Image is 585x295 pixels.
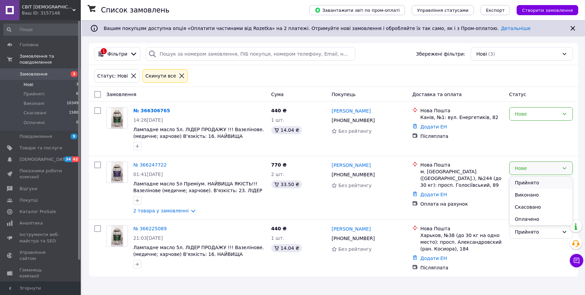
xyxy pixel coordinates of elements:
span: Повідомлення [20,134,52,140]
input: Пошук [3,24,79,36]
a: Додати ЕН [420,124,447,129]
span: 9 [71,134,77,139]
span: Фільтри [107,51,127,57]
span: Прийняті [24,91,44,97]
div: Нове [515,110,559,118]
a: Лампадне масло 5л. ЛІДЕР ПРОДАЖУ !!! Вазелінове. (медичне; харчове) В'язкість: 16. НАЙВИЩА ЯКІСТЬ!!! [133,127,264,146]
span: Експорт [486,8,505,13]
span: 1580 [69,110,78,116]
span: Створити замовлення [522,8,573,13]
span: Покупці [20,197,38,203]
span: Управління статусами [417,8,469,13]
div: 14.04 ₴ [271,126,302,134]
button: Управління статусами [412,5,474,15]
li: Оплачено [510,213,573,225]
span: 34 [64,156,72,162]
div: Післяплата [420,264,504,271]
div: Статус: Нові [96,72,129,80]
a: Лампадне масло 5л Преміум. НАЙВИЩА ЯКІСТЬ!!! Вазелінове (медичне; харчове). В'язкість: 23. ЛІДЕР ... [133,181,262,200]
img: Фото товару [111,226,123,246]
span: 2 шт. [271,172,284,177]
span: Статус [509,92,526,97]
span: Гаманець компанії [20,267,62,279]
input: Пошук за номером замовлення, ПІБ покупця, номером телефону, Email, номером накладної [146,47,355,61]
button: Завантажити звіт по пром-оплаті [309,5,405,15]
a: Лампадне масло 5л. ЛІДЕР ПРОДАЖУ !!! Вазелінове. (медичне; харчове) В'язкість: 16. НАЙВИЩА ЯКІСТЬ!!! [133,245,264,264]
span: Замовлення та повідомлення [20,53,81,65]
span: Управління сайтом [20,249,62,262]
a: [PERSON_NAME] [332,226,371,232]
span: 440 ₴ [271,226,287,231]
img: Фото товару [111,162,123,183]
div: м. [GEOGRAPHIC_DATA] ([GEOGRAPHIC_DATA].), №244 (до 30 кг): просп. Голосіївський, 89 [420,168,504,188]
a: 2 товара у замовленні [133,208,189,213]
div: Післяплата [420,133,504,140]
div: 14.04 ₴ [271,244,302,252]
h1: Список замовлень [101,6,169,14]
span: Збережені фільтри: [416,51,465,57]
div: Оплата на рахунок [420,201,504,207]
span: Аналітика [20,220,43,226]
span: 1 шт. [271,117,284,123]
li: Виконано [510,189,573,201]
span: Відгуки [20,186,37,192]
div: [PHONE_NUMBER] [330,116,376,125]
div: Нова Пошта [420,161,504,168]
span: Замовлення [20,71,47,77]
div: Нова Пошта [420,107,504,114]
a: № 366247722 [133,162,167,168]
span: 6 [76,91,78,97]
div: Харьков, №38 (до 30 кг на одно место): просп. Александровский (ран. Косиора), 184 [420,232,504,252]
div: Прийнято [515,228,559,236]
li: Прийнято [510,177,573,189]
span: Без рейтингу [338,246,372,252]
span: Без рейтингу [338,128,372,134]
span: Замовлення [106,92,136,97]
a: Фото товару [106,161,128,183]
div: [PHONE_NUMBER] [330,234,376,243]
a: Створити замовлення [510,7,578,12]
span: Головна [20,42,38,48]
a: № 366306765 [133,108,170,113]
span: Завантажити звіт по пром-оплаті [315,7,400,13]
span: 440 ₴ [271,108,287,113]
span: Cума [271,92,284,97]
span: Показники роботи компанії [20,168,62,180]
span: Інструменти веб-майстра та SEO [20,232,62,244]
span: Покупець [332,92,355,97]
span: Оплачені [24,120,45,126]
span: 3 [76,82,78,88]
span: [DEMOGRAPHIC_DATA] [20,156,69,163]
div: Нове [515,165,559,172]
div: 33.50 ₴ [271,180,302,188]
a: [PERSON_NAME] [332,108,371,114]
span: 1 шт. [271,235,284,241]
li: Скасовано [510,201,573,213]
span: 3 [71,71,77,77]
a: [PERSON_NAME] [332,162,371,169]
span: Без рейтингу [338,183,372,188]
button: Експорт [481,5,510,15]
span: Вашим покупцям доступна опція «Оплатити частинами від Rozetka» на 2 платежі. Отримуйте нові замов... [104,26,530,31]
img: Фото товару [111,108,123,128]
span: Скасовані [24,110,46,116]
a: Детальніше [501,26,531,31]
a: Додати ЕН [420,192,447,197]
span: 10349 [67,100,78,107]
div: [PHONE_NUMBER] [330,170,376,179]
span: 42 [72,156,79,162]
a: Додати ЕН [420,256,447,261]
button: Створити замовлення [517,5,578,15]
span: Каталог ProSale [20,209,56,215]
a: Фото товару [106,107,128,129]
button: Чат з покупцем [570,254,583,267]
span: Доставка та оплата [412,92,462,97]
div: Cкинути все [144,72,177,80]
div: Ваш ID: 3157148 [22,10,81,16]
span: (3) [488,51,495,57]
span: СВІТ ПРАВОСЛАВНОЇ КНИГИ [22,4,72,10]
span: 0 [76,120,78,126]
